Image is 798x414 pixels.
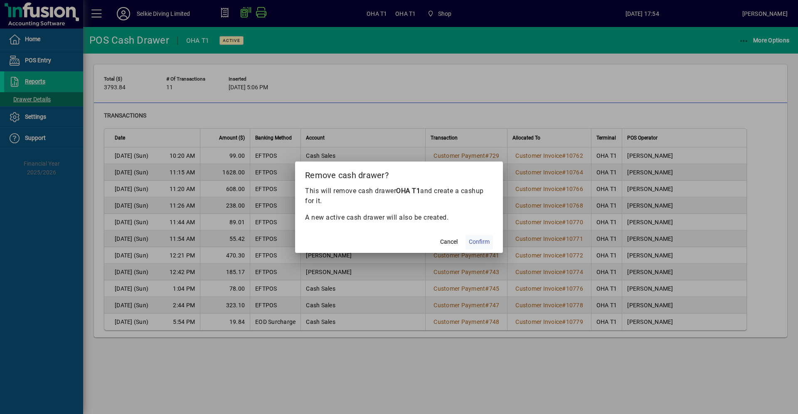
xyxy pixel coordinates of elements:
[465,235,493,250] button: Confirm
[305,213,493,223] p: A new active cash drawer will also be created.
[469,238,490,246] span: Confirm
[440,238,458,246] span: Cancel
[396,187,420,195] b: OHA T1
[295,162,503,186] h2: Remove cash drawer?
[305,186,493,206] p: This will remove cash drawer and create a cashup for it.
[436,235,462,250] button: Cancel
